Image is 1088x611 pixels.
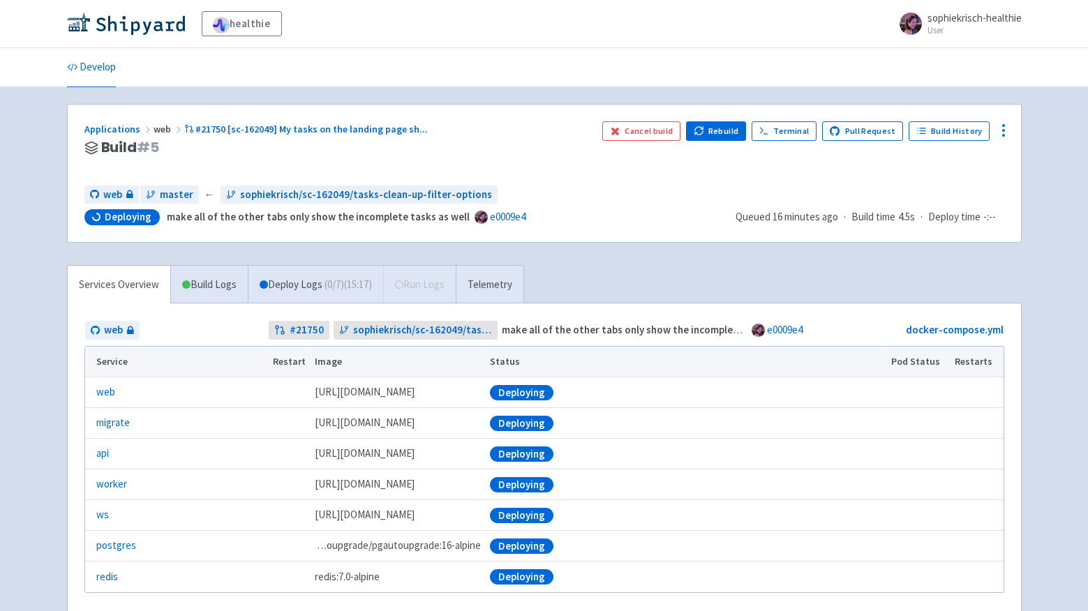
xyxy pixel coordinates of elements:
a: Telemetry [456,266,523,304]
strong: make all of the other tabs only show the incomplete tasks as well [502,323,805,336]
a: worker [96,476,127,492]
span: web [104,322,123,338]
a: Pull Request [822,121,904,141]
a: web [84,186,139,204]
a: migrate [96,415,130,431]
a: sophiekrisch-healthie User [891,13,1022,35]
th: Pod Status [886,347,950,377]
a: Build Logs [171,266,248,304]
a: #21750 [sc-162049] My tasks on the landing page sh... [184,123,431,135]
a: redis [96,569,118,585]
a: web [85,321,140,340]
span: Build [101,139,159,156]
span: redis:7.0-alpine [315,569,380,585]
span: [DOMAIN_NAME][URL] [315,507,415,523]
span: web [103,187,122,203]
div: Deploying [490,569,553,584]
strong: make all of the other tabs only show the incomplete tasks as well [167,210,470,223]
span: [DOMAIN_NAME][URL] [315,415,415,431]
small: User [927,26,1022,35]
a: ws [96,507,109,523]
span: Build time [851,209,895,225]
span: Deploy time [928,209,981,225]
a: sophiekrisch/sc-162049/tasks-clean-up-filter-options [221,186,498,204]
div: Deploying [490,477,553,492]
th: Restart [269,347,311,377]
img: Shipyard logo [67,13,185,35]
span: [DOMAIN_NAME][URL] [315,476,415,492]
a: Deploy Logs (0/7)(15:17) [248,266,383,304]
div: Deploying [490,385,553,400]
span: 4.5s [898,209,915,225]
button: Cancel build [602,121,681,141]
span: sophiekrisch-healthie [927,11,1022,24]
span: [DOMAIN_NAME][URL] [315,384,415,400]
span: [DOMAIN_NAME][URL] [315,446,415,462]
a: web [96,384,115,400]
th: Status [485,347,886,377]
div: · · [736,209,1004,225]
span: sophiekrisch/sc-162049/tasks-clean-up-filter-options [353,322,492,338]
a: api [96,446,109,462]
span: web [154,123,184,135]
a: Build History [909,121,990,141]
a: e0009e4 [490,210,526,223]
a: docker-compose.yml [906,323,1004,336]
th: Image [310,347,485,377]
a: Terminal [752,121,817,141]
a: Services Overview [68,266,170,304]
span: ( 0 / 7 ) (15:17) [325,277,372,293]
a: #21750 [269,321,329,340]
button: Rebuild [686,121,746,141]
div: Deploying [490,538,553,554]
div: Deploying [490,508,553,523]
a: Applications [84,123,154,135]
a: master [140,186,199,204]
span: sophiekrisch/sc-162049/tasks-clean-up-filter-options [240,187,492,203]
span: Deploying [105,210,151,224]
span: -:-- [983,209,996,225]
div: Deploying [490,446,553,462]
span: #21750 [sc-162049] My tasks on the landing page sh ... [195,123,428,135]
a: Develop [67,48,116,87]
th: Restarts [950,347,1003,377]
strong: # 21750 [290,322,324,338]
span: ← [204,187,215,203]
div: Deploying [490,416,553,431]
span: pgautoupgrade/pgautoupgrade:16-alpine [315,538,481,554]
a: healthie [202,11,282,36]
a: e0009e4 [767,323,803,336]
a: postgres [96,538,136,554]
span: Queued [736,210,838,223]
span: # 5 [137,137,159,157]
span: master [160,187,193,203]
time: 16 minutes ago [773,210,838,223]
a: sophiekrisch/sc-162049/tasks-clean-up-filter-options [334,321,498,340]
th: Service [85,347,269,377]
